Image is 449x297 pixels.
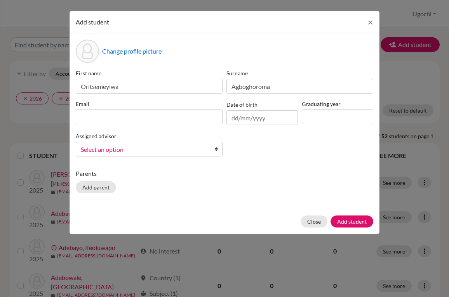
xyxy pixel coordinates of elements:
button: Add parent [76,181,116,193]
label: Date of birth [226,101,258,109]
button: Add student [331,215,373,228]
label: First name [76,69,223,77]
label: Email [76,100,223,108]
p: Parents [76,169,373,178]
button: Close [301,215,327,228]
input: dd/mm/yyyy [226,110,298,125]
span: × [368,16,373,28]
span: Add student [76,18,109,26]
label: Surname [226,69,373,77]
span: Select an option [81,144,207,155]
div: Profile picture [76,40,99,63]
label: Graduating year [302,100,373,108]
label: Assigned advisor [76,132,117,140]
button: Close [362,11,379,33]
